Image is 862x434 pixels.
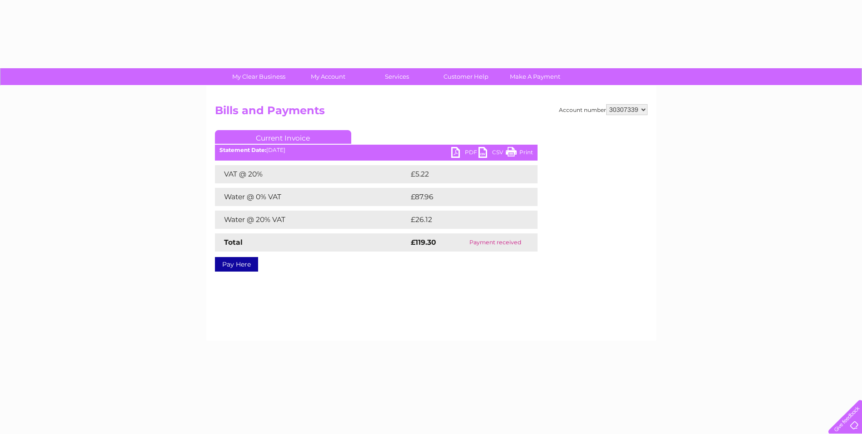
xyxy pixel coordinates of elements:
[215,104,648,121] h2: Bills and Payments
[478,147,506,160] a: CSV
[411,238,436,247] strong: £119.30
[559,104,648,115] div: Account number
[429,68,503,85] a: Customer Help
[451,147,478,160] a: PDF
[409,188,519,206] td: £87.96
[453,233,537,252] td: Payment received
[498,68,573,85] a: Make A Payment
[219,146,266,153] b: Statement Date:
[409,211,518,229] td: £26.12
[215,165,409,183] td: VAT @ 20%
[506,147,533,160] a: Print
[409,165,516,183] td: £5.22
[221,68,296,85] a: My Clear Business
[224,238,243,247] strong: Total
[215,130,351,144] a: Current Invoice
[215,188,409,206] td: Water @ 0% VAT
[290,68,365,85] a: My Account
[215,257,258,272] a: Pay Here
[215,147,538,153] div: [DATE]
[215,211,409,229] td: Water @ 20% VAT
[359,68,434,85] a: Services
